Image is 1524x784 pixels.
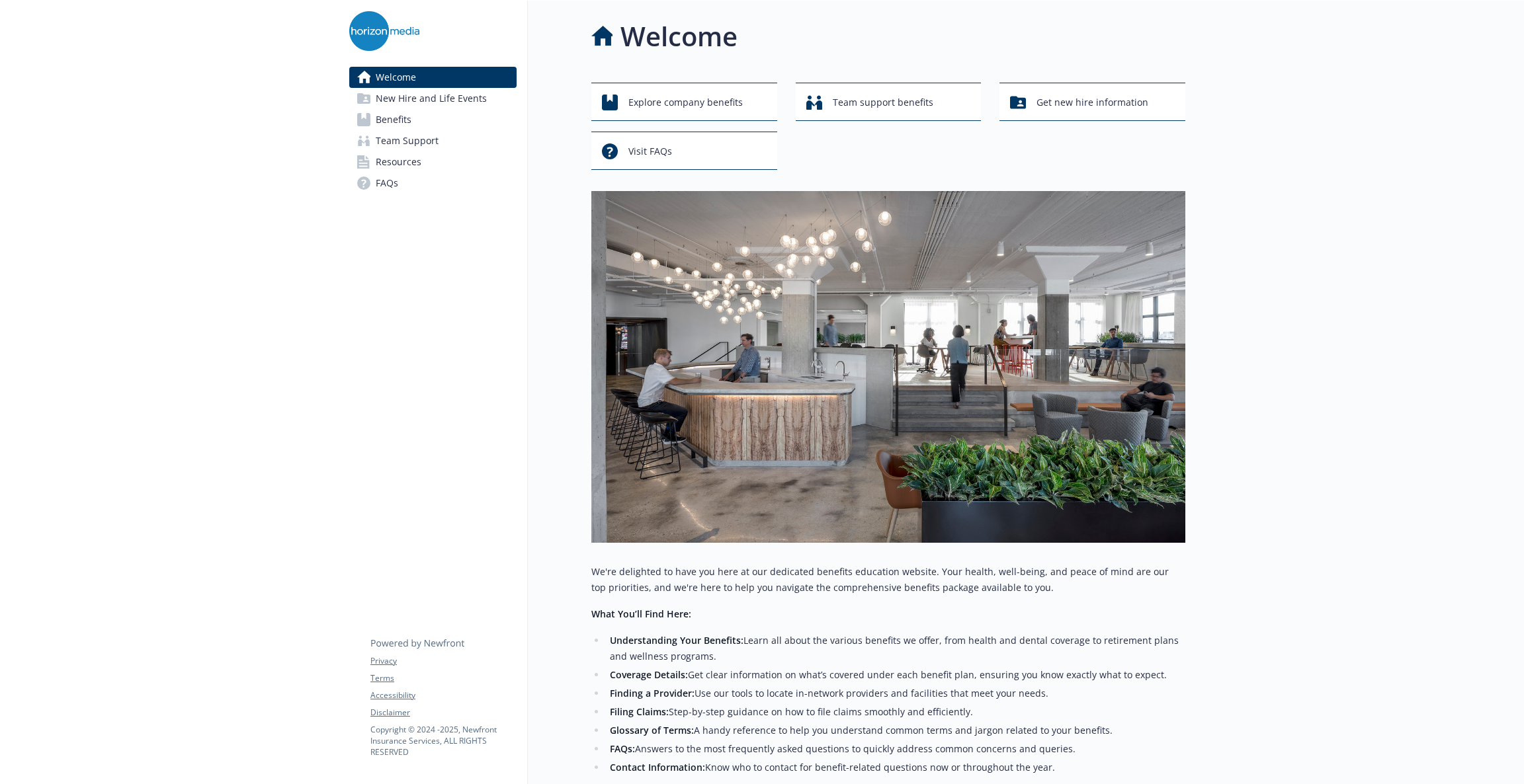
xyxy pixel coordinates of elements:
[833,90,933,115] span: Team support benefits
[376,88,487,109] span: New Hire and Life Events
[999,83,1185,121] button: Get new hire information
[370,655,516,667] a: Privacy
[610,668,688,681] strong: Coverage Details:
[606,667,1185,683] li: Get clear information on what’s covered under each benefit plan, ensuring you know exactly what t...
[1037,90,1148,115] span: Get new hire information
[370,707,516,719] a: Disclaimer
[610,634,743,647] strong: Understanding Your Benefits:
[349,88,517,109] a: New Hire and Life Events
[591,608,691,620] strong: What You’ll Find Here:
[376,173,398,194] span: FAQs
[376,151,421,173] span: Resources
[606,741,1185,757] li: Answers to the most frequently asked questions to quickly address common concerns and queries.
[606,686,1185,701] li: Use our tools to locate in-network providers and facilities that meet your needs.
[610,687,695,699] strong: Finding a Provider:
[349,173,517,194] a: FAQs
[796,83,982,121] button: Team support benefits
[606,723,1185,738] li: A handy reference to help you understand common terms and jargon related to your benefits.
[610,705,669,718] strong: Filing Claims:
[591,83,777,121] button: Explore company benefits
[606,760,1185,775] li: Know who to contact for benefit-related questions now or throughout the year.
[349,130,517,151] a: Team Support
[610,742,635,755] strong: FAQs:
[376,67,416,88] span: Welcome
[349,109,517,130] a: Benefits
[370,724,516,758] p: Copyright © 2024 - 2025 , Newfront Insurance Services, ALL RIGHTS RESERVED
[349,67,517,88] a: Welcome
[620,17,738,56] h1: Welcome
[370,672,516,684] a: Terms
[370,689,516,701] a: Accessibility
[610,724,694,736] strong: Glossary of Terms:
[591,191,1185,543] img: overview page banner
[349,151,517,173] a: Resources
[376,130,439,151] span: Team Support
[376,109,411,130] span: Benefits
[606,633,1185,664] li: Learn all about the various benefits we offer, from health and dental coverage to retirement plan...
[591,132,777,170] button: Visit FAQs
[628,90,743,115] span: Explore company benefits
[610,761,705,773] strong: Contact Information:
[591,564,1185,596] p: We're delighted to have you here at our dedicated benefits education website. Your health, well-b...
[606,704,1185,720] li: Step-by-step guidance on how to file claims smoothly and efficiently.
[628,139,672,164] span: Visit FAQs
